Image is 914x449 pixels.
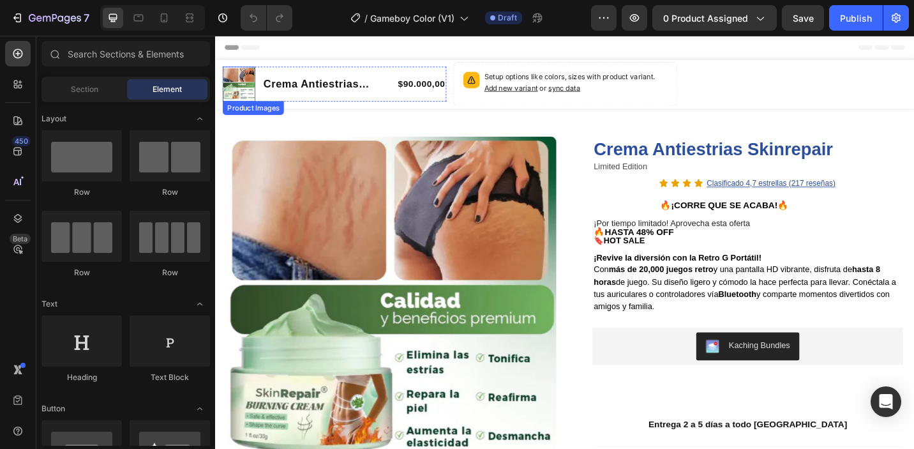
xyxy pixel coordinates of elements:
[190,109,210,129] span: Toggle open
[782,5,824,31] button: Save
[71,84,98,95] span: Section
[551,278,592,288] strong: Bluetooth
[190,294,210,314] span: Toggle open
[513,32,758,70] button: <p><span style="font-size:15px;">OBTENER OFERTA Y PAGAR AL RECIBIR</span></p>
[5,5,95,31] button: 7
[474,420,692,431] strong: Entrega 2 a 5 días a todo [GEOGRAPHIC_DATA]
[241,5,292,31] div: Undo/Redo
[41,267,122,278] div: Row
[130,372,210,383] div: Text Block
[130,267,210,278] div: Row
[41,403,65,415] span: Button
[294,52,353,62] span: Add new variant
[425,219,470,229] strong: HOT SALE
[41,186,122,198] div: Row
[414,209,502,220] strong: 🔥HASTA 48% OFF
[498,12,517,24] span: Draft
[41,298,57,310] span: Text
[413,110,753,138] h1: Crema Antiestrias Skinrepair
[793,13,814,24] span: Save
[562,333,629,346] div: Kaching Bundles
[414,238,598,248] strong: ¡Revive la diversión con la Retro G Portátil!
[538,157,679,167] u: Clasificado 4,7 estrellas (217 reseñas)
[431,251,546,261] strong: más de 20,000 juegos retro
[487,180,628,191] strong: 🔥¡CORRE QUE SE ACABA!🔥
[663,11,748,25] span: 0 product assigned
[12,136,31,146] div: 450
[10,234,31,244] div: Beta
[414,251,728,275] strong: hasta 8 horas
[414,251,745,301] span: Con y una pantalla HD vibrante, disfruta de de juego. Su diseño ligero y cómodo la hace perfecta ...
[364,52,400,62] span: sync data
[41,372,122,383] div: Heading
[414,138,473,148] span: Limited Edition
[488,378,678,389] span: OBTENER OFERTA Y PAGAR AL RECIBIR
[364,11,368,25] span: /
[829,5,883,31] button: Publish
[190,399,210,419] span: Toggle open
[84,10,89,26] p: 7
[413,365,753,404] button: <p><span style="font-size:15px;">OBTENER OFERTA Y PAGAR AL RECIBIR</span></p>
[541,45,731,56] span: OBTENER OFERTA Y PAGAR AL RECIBIR
[414,201,585,211] span: ¡Por tiempo limitado! Aprovecha esta oferta
[840,11,872,25] div: Publish
[370,11,454,25] span: Gameboy Color (V1)
[41,41,210,66] input: Search Sections & Elements
[527,325,640,356] button: Kaching Bundles
[215,36,914,449] iframe: Design area
[414,219,470,229] span: 🔖
[41,113,66,125] span: Layout
[294,40,495,64] p: Setup options like colors, sizes with product variant.
[130,186,210,198] div: Row
[871,386,901,417] div: Open Intercom Messenger
[652,5,777,31] button: 0 product assigned
[153,84,182,95] span: Element
[537,333,552,348] img: KachingBundles.png
[353,52,400,62] span: or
